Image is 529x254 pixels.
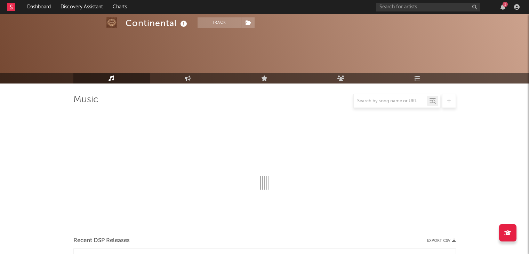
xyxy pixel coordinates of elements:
[503,2,508,7] div: 5
[198,17,241,28] button: Track
[126,17,189,29] div: Continental
[427,239,456,243] button: Export CSV
[376,3,480,11] input: Search for artists
[73,237,130,245] span: Recent DSP Releases
[354,98,427,104] input: Search by song name or URL
[500,4,505,10] button: 5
